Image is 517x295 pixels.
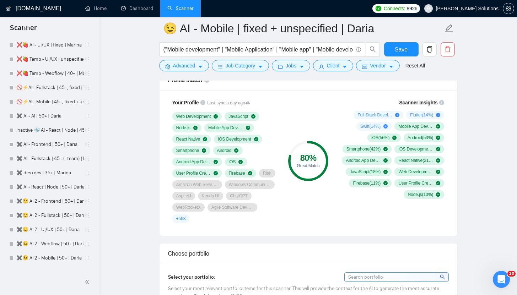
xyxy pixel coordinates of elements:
a: ✖️ AI - React | Node | 50+ | Daria [16,180,84,194]
button: Save [384,42,419,56]
span: holder [84,170,90,176]
span: Android [217,148,232,153]
button: settingAdvancedcaret-down [159,60,209,71]
li: ✖️ 😉 Frontend Daria [4,265,95,279]
span: holder [84,113,90,119]
a: ❌🍓 AI - UI/UX | fixed | Marina [16,38,84,52]
span: check-circle [248,171,252,175]
span: holder [84,255,90,261]
a: 🚫⚡AI - Fullstack | 45+, fixed | Viacheslav [16,81,84,95]
span: check-circle [246,126,250,130]
span: iOS ( 56 %) [371,135,390,141]
span: edit [445,24,454,33]
span: plus-circle [395,113,399,117]
span: holder [84,184,90,190]
span: holder [84,241,90,247]
span: Node.js [176,125,190,131]
span: holder [84,42,90,48]
span: holder [84,142,90,147]
span: React Native ( 21 %) [398,158,433,163]
a: 🚫⚡AI - Mobile | 45+, fixed + unspecified | Viacheslav [16,95,84,109]
span: check-circle [436,170,440,174]
a: dashboardDashboard [121,5,153,11]
span: Agile Software Development [211,204,253,210]
span: check-circle [214,171,218,175]
span: AspectJ [176,193,191,199]
button: search [366,42,380,56]
iframe: Intercom live chat [493,271,510,288]
span: holder [84,227,90,233]
span: Jobs [286,62,296,70]
span: holder [84,127,90,133]
a: setting [503,6,514,11]
span: Windows Communication Foundation [229,182,271,187]
li: ❌🍓 AI - UI/UX | fixed | Marina [4,38,95,52]
button: idcardVendorcaret-down [356,60,399,71]
span: Smartphone ( 42 %) [346,146,381,152]
span: User Profile Creation [176,170,211,176]
span: check-circle [383,181,388,185]
button: folderJobscaret-down [272,60,310,71]
div: 80 % [288,154,328,162]
span: holder [84,213,90,218]
span: user [319,64,324,69]
button: copy [422,42,437,56]
span: Last sync a day ago [207,100,250,106]
span: check-circle [234,148,238,153]
span: check-circle [254,137,258,141]
a: homeHome [85,5,107,11]
span: React Native [176,136,200,142]
span: Node.js ( 10 %) [408,192,433,197]
li: 🚫⚡AI - Mobile | 45+, fixed + unspecified | Viacheslav [4,95,95,109]
span: check-circle [436,147,440,151]
span: holder [84,85,90,91]
span: Connects: [384,5,405,12]
span: caret-down [258,64,263,69]
span: iOS Development ( 24 %) [398,146,433,152]
span: bars [218,64,223,69]
span: iOS [229,159,236,165]
span: Profile Match [168,77,203,83]
span: 10 [507,271,516,277]
span: Firebase ( 11 %) [353,180,381,186]
button: barsJob Categorycaret-down [212,60,269,71]
span: folder [278,64,283,69]
img: upwork-logo.png [376,6,381,11]
span: Swift ( 14 %) [360,124,381,129]
span: Your Profile [172,100,199,105]
span: Full Stack Development ( 14 %) [357,112,392,118]
li: inactive 🐳 AI - React | Node | 45+ | Dima [4,123,95,137]
input: Search portfolio [345,273,448,282]
span: caret-down [198,64,203,69]
span: idcard [362,64,367,69]
span: user [426,6,431,11]
li: ✖️😉 AI 2 - Webflow | 50+ | Daria [4,237,95,251]
span: Smartphone [176,148,199,153]
a: ✖️ AI - AI | 50+ | Daria [16,109,84,123]
span: User Profile Creation ( 11 %) [398,180,433,186]
span: check-circle [383,170,388,174]
span: Android ( 53 %) [408,135,433,141]
span: Vendor [370,62,386,70]
span: Scanner Insights [399,100,437,105]
span: Save [395,45,408,54]
a: ✖️😉 AI 2 - Frontend | 50+ | Daria [16,194,84,208]
span: holder [84,99,90,105]
input: Scanner name... [163,20,443,37]
span: Select your portfolio: [168,274,215,280]
span: setting [503,6,514,11]
a: ✖️😉 AI 2 - Fullstack | 50+ | Daria [16,208,84,223]
li: ❌🍓 Temp - UI/UX | unspecified | Marina [4,52,95,66]
li: ✖️😉 AI 2 - UI/UX | 50+ | Daria [4,223,95,237]
span: check-circle [436,158,440,163]
button: userClientcaret-down [313,60,354,71]
li: ✖️ AI - React | Node | 50+ | Daria [4,180,95,194]
span: check-circle [392,136,397,140]
span: check-circle [436,124,440,129]
span: check-circle [193,126,198,130]
span: check-circle [238,160,243,164]
span: plus-circle [436,113,440,117]
span: search [366,46,379,53]
span: caret-down [299,64,304,69]
button: setting [503,3,514,14]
